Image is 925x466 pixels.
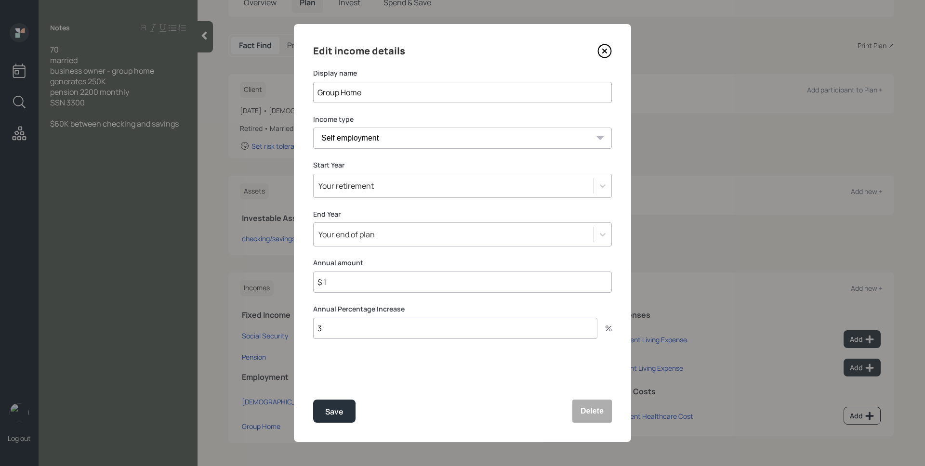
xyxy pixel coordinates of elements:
div: % [597,324,612,332]
div: Your retirement [318,181,374,191]
button: Delete [572,400,612,423]
label: Annual amount [313,258,612,268]
label: Start Year [313,160,612,170]
label: Annual Percentage Increase [313,304,612,314]
h4: Edit income details [313,43,405,59]
div: Save [325,405,344,418]
div: Your end of plan [318,229,375,240]
label: Display name [313,68,612,78]
label: End Year [313,209,612,219]
button: Save [313,400,356,423]
label: Income type [313,115,612,124]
